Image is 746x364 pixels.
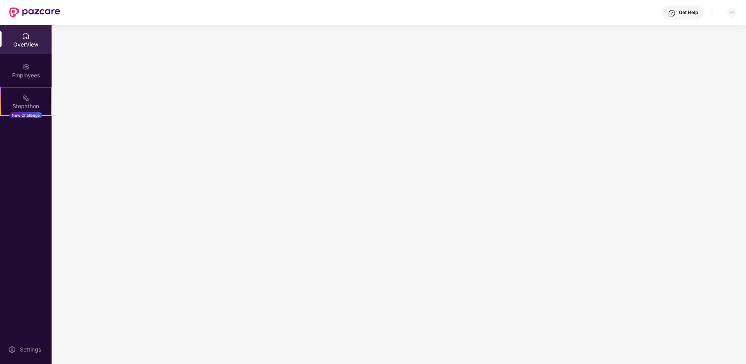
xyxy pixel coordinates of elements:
[9,112,42,118] div: New Challenge
[8,346,16,353] img: svg+xml;base64,PHN2ZyBpZD0iU2V0dGluZy0yMHgyMCIgeG1sbnM9Imh0dHA6Ly93d3cudzMub3JnLzIwMDAvc3ZnIiB3aW...
[18,346,43,353] div: Settings
[9,7,60,18] img: New Pazcare Logo
[729,9,735,16] img: svg+xml;base64,PHN2ZyBpZD0iRHJvcGRvd24tMzJ4MzIiIHhtbG5zPSJodHRwOi8vd3d3LnczLm9yZy8yMDAwL3N2ZyIgd2...
[1,102,51,110] div: Stepathon
[679,9,698,16] div: Get Help
[22,63,30,71] img: svg+xml;base64,PHN2ZyBpZD0iRW1wbG95ZWVzIiB4bWxucz0iaHR0cDovL3d3dy53My5vcmcvMjAwMC9zdmciIHdpZHRoPS...
[668,9,676,17] img: svg+xml;base64,PHN2ZyBpZD0iSGVscC0zMngzMiIgeG1sbnM9Imh0dHA6Ly93d3cudzMub3JnLzIwMDAvc3ZnIiB3aWR0aD...
[22,94,30,102] img: svg+xml;base64,PHN2ZyB4bWxucz0iaHR0cDovL3d3dy53My5vcmcvMjAwMC9zdmciIHdpZHRoPSIyMSIgaGVpZ2h0PSIyMC...
[22,32,30,40] img: svg+xml;base64,PHN2ZyBpZD0iSG9tZSIgeG1sbnM9Imh0dHA6Ly93d3cudzMub3JnLzIwMDAvc3ZnIiB3aWR0aD0iMjAiIG...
